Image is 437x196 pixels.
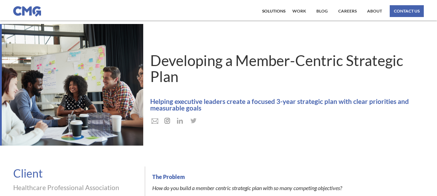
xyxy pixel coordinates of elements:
em: How do you build a member centric strategic plan with so many competing objectives? [152,185,342,191]
a: Careers [337,5,358,17]
div: contact us [394,9,420,13]
h1: Helping executive leaders create a focused 3-year strategic plan with clear priorities and measur... [150,98,420,111]
img: CMG logo in blue. [13,6,41,17]
img: instagram logo in grey [164,117,171,124]
a: work [291,5,308,17]
h1: Developing a Member-Centric Strategic Plan [150,52,420,84]
img: mail icon in grey [151,118,159,124]
img: Twitter icon in gray [190,116,197,124]
div: Client [13,166,138,180]
a: Blog [315,5,330,17]
img: LinkedIn icon in grey [176,117,184,124]
div: Solutions [262,9,285,13]
h3: The Problem [152,173,412,180]
a: About [365,5,384,17]
div: Healthcare Professional Association [13,184,138,191]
